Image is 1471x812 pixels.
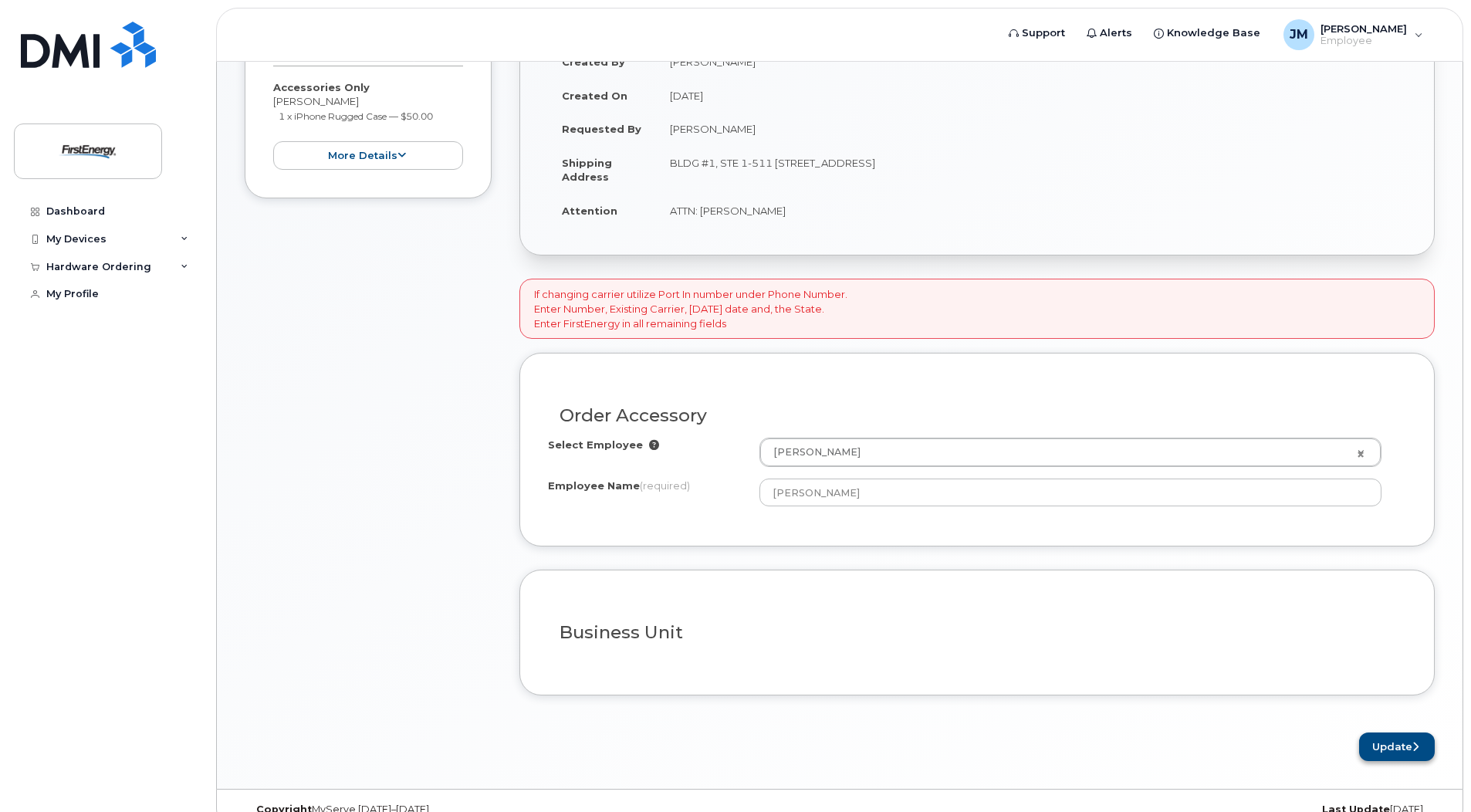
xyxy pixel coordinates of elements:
input: Please fill out this field [759,479,1381,506]
strong: Attention [562,205,617,217]
span: JM [1290,25,1308,44]
span: Knowledge Base [1167,25,1260,41]
strong: Accessories Only [273,81,370,93]
button: Update [1359,732,1435,761]
a: [PERSON_NAME] [760,438,1381,466]
div: [PERSON_NAME] [273,80,463,170]
div: Julianna Masco [1273,19,1434,50]
button: more details [273,141,463,170]
a: Support [998,18,1076,49]
strong: Created By [562,56,625,68]
span: (required) [640,479,690,492]
label: Employee Name [548,479,690,493]
p: If changing carrier utilize Port In number under Phone Number. Enter Number, Existing Carrier, [D... [534,287,847,330]
iframe: Messenger Launcher [1404,745,1459,800]
label: Select Employee [548,438,643,452]
strong: Created On [562,90,627,102]
h3: Order Accessory [560,406,1395,425]
td: [DATE] [656,79,1406,113]
a: Alerts [1076,18,1143,49]
td: ATTN: [PERSON_NAME] [656,194,1406,228]
strong: Requested By [562,123,641,135]
span: [PERSON_NAME] [1321,22,1407,35]
td: [PERSON_NAME] [656,112,1406,146]
span: [PERSON_NAME] [764,445,861,459]
i: Selection will overwrite employee Name, Number, City and Business Units inputs [649,440,659,450]
td: BLDG #1, STE 1-511 [STREET_ADDRESS] [656,146,1406,194]
a: Knowledge Base [1143,18,1271,49]
small: 1 x iPhone Rugged Case — $50.00 [279,110,433,122]
span: Support [1022,25,1065,41]
strong: Shipping Address [562,157,612,184]
h3: Business Unit [560,623,1395,642]
span: Employee [1321,35,1407,47]
span: Alerts [1100,25,1132,41]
